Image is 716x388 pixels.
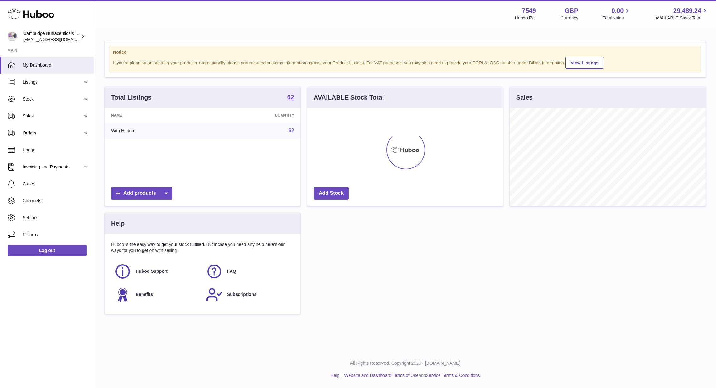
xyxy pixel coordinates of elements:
span: Subscriptions [227,292,256,298]
strong: 7549 [522,7,536,15]
span: Listings [23,79,83,85]
span: AVAILABLE Stock Total [655,15,708,21]
a: Benefits [114,286,199,303]
strong: 62 [287,94,294,100]
span: 29,489.24 [673,7,701,15]
span: Usage [23,147,89,153]
a: 62 [287,94,294,101]
h3: AVAILABLE Stock Total [314,93,384,102]
span: 0.00 [612,7,624,15]
th: Quantity [208,108,300,123]
a: Subscriptions [206,286,291,303]
a: 0.00 Total sales [603,7,631,21]
span: Orders [23,130,83,136]
a: Service Terms & Conditions [426,373,480,378]
a: Website and Dashboard Terms of Use [344,373,418,378]
span: Returns [23,232,89,238]
a: 29,489.24 AVAILABLE Stock Total [655,7,708,21]
a: Add Stock [314,187,349,200]
strong: Notice [113,49,697,55]
img: qvc@camnutra.com [8,32,17,41]
div: If you're planning on sending your products internationally please add required customs informati... [113,56,697,69]
span: Benefits [136,292,153,298]
span: FAQ [227,268,236,274]
h3: Help [111,219,125,228]
span: My Dashboard [23,62,89,68]
span: Invoicing and Payments [23,164,83,170]
strong: GBP [565,7,578,15]
th: Name [105,108,208,123]
td: With Huboo [105,123,208,139]
span: Settings [23,215,89,221]
p: All Rights Reserved. Copyright 2025 - [DOMAIN_NAME] [99,360,711,366]
h3: Total Listings [111,93,152,102]
div: Cambridge Nutraceuticals Ltd [23,30,80,42]
span: Cases [23,181,89,187]
li: and [342,373,480,379]
span: Stock [23,96,83,102]
span: Channels [23,198,89,204]
div: Currency [561,15,579,21]
a: Huboo Support [114,263,199,280]
span: [EMAIL_ADDRESS][DOMAIN_NAME] [23,37,92,42]
p: Huboo is the easy way to get your stock fulfilled. But incase you need any help here's our ways f... [111,242,294,254]
a: FAQ [206,263,291,280]
a: Log out [8,245,87,256]
a: Help [331,373,340,378]
div: Huboo Ref [515,15,536,21]
a: View Listings [565,57,604,69]
h3: Sales [516,93,533,102]
span: Huboo Support [136,268,168,274]
span: Total sales [603,15,631,21]
a: 62 [288,128,294,133]
span: Sales [23,113,83,119]
a: Add products [111,187,172,200]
